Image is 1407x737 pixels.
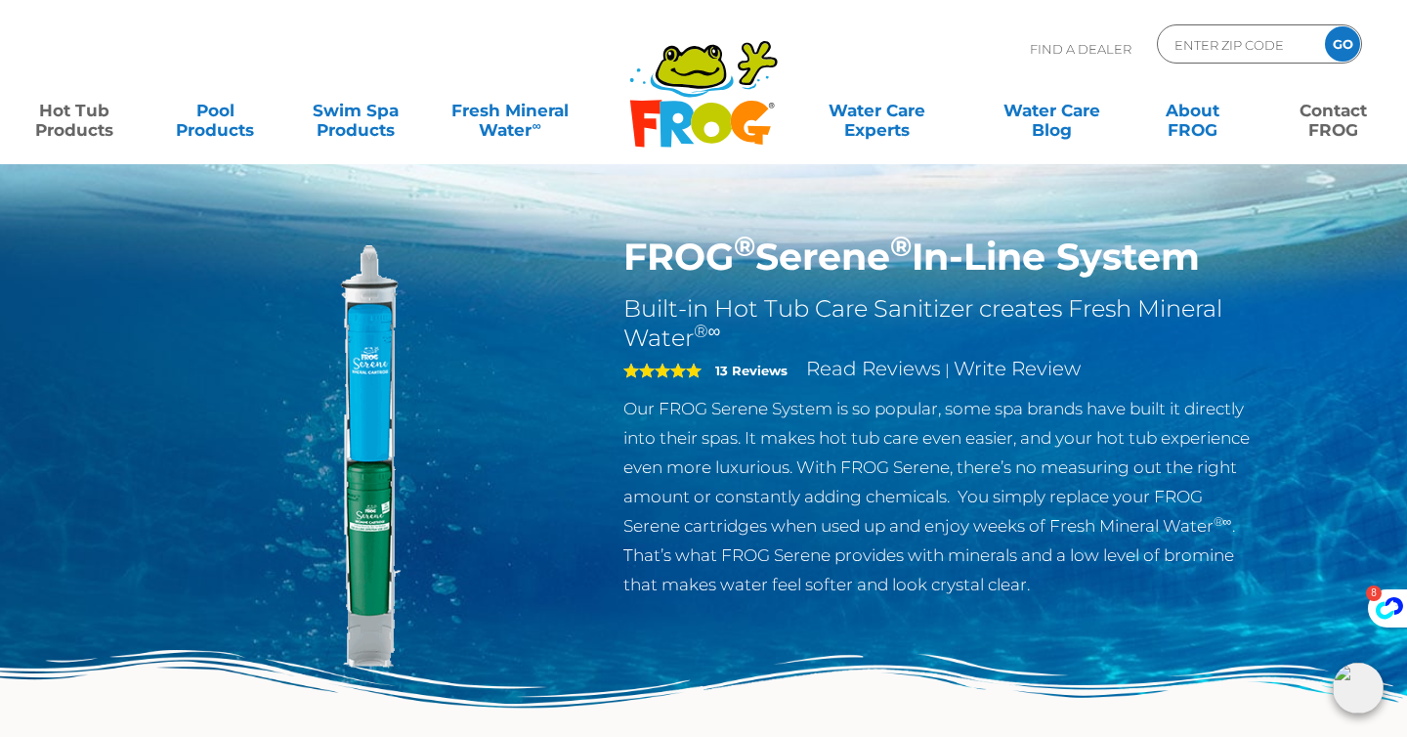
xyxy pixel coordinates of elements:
[623,363,702,378] span: 5
[442,91,578,130] a: Fresh MineralWater∞
[1278,91,1387,130] a: ContactFROG
[301,91,410,130] a: Swim SpaProducts
[20,91,129,130] a: Hot TubProducts
[1333,663,1384,714] img: openIcon
[532,118,540,133] sup: ∞
[715,363,788,378] strong: 13 Reviews
[1172,30,1304,59] input: Zip Code Form
[806,357,941,380] a: Read Reviews
[1137,91,1247,130] a: AboutFROG
[623,294,1261,353] h2: Built-in Hot Tub Care Sanitizer creates Fresh Mineral Water
[160,91,270,130] a: PoolProducts
[890,229,912,263] sup: ®
[623,235,1261,280] h1: FROG Serene In-Line System
[954,357,1081,380] a: Write Review
[997,91,1106,130] a: Water CareBlog
[1030,24,1131,73] p: Find A Dealer
[945,361,950,379] span: |
[734,229,755,263] sup: ®
[788,91,965,130] a: Water CareExperts
[1325,26,1360,62] input: GO
[694,321,721,342] sup: ®∞
[147,235,594,682] img: serene-inline.png
[1214,514,1232,529] sup: ®∞
[623,394,1261,599] p: Our FROG Serene System is so popular, some spa brands have built it directly into their spas. It ...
